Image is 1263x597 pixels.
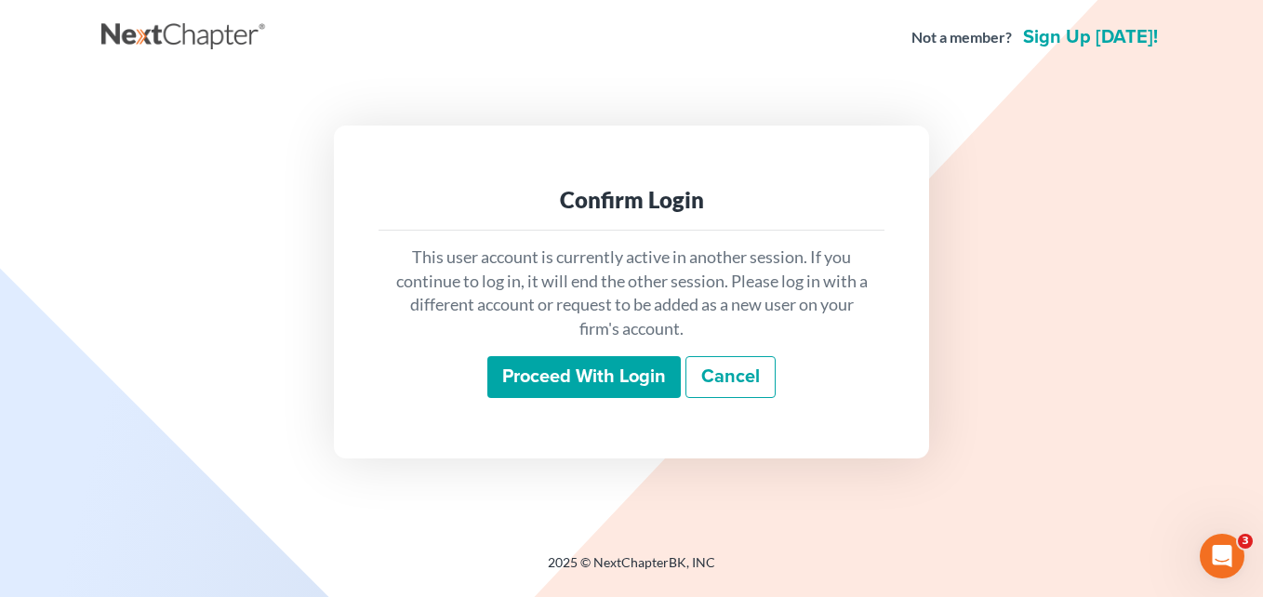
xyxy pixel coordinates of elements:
p: This user account is currently active in another session. If you continue to log in, it will end ... [393,245,870,341]
strong: Not a member? [911,27,1012,48]
a: Sign up [DATE]! [1019,28,1162,46]
span: 3 [1238,534,1253,549]
input: Proceed with login [487,356,681,399]
a: Cancel [685,356,776,399]
iframe: Intercom live chat [1200,534,1244,578]
div: Confirm Login [393,185,870,215]
div: 2025 © NextChapterBK, INC [101,553,1162,587]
